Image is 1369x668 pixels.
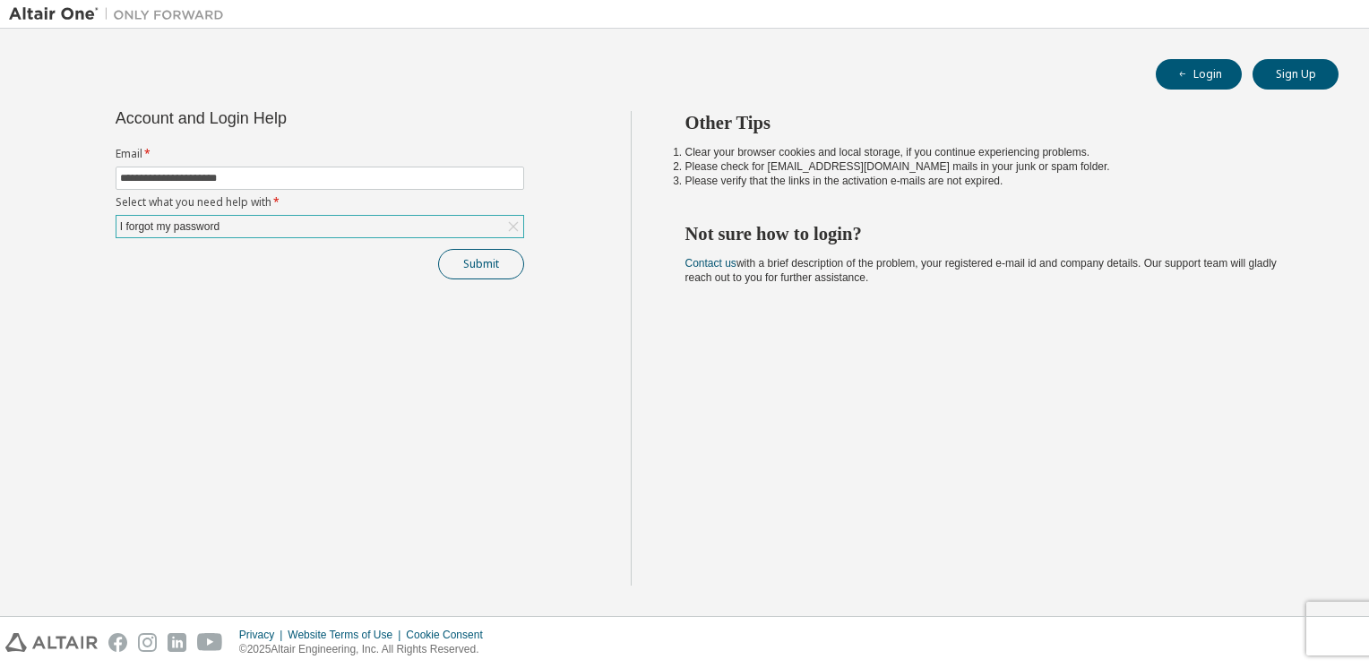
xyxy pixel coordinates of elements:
div: Cookie Consent [406,628,493,642]
img: instagram.svg [138,633,157,652]
button: Submit [438,249,524,279]
img: youtube.svg [197,633,223,652]
h2: Not sure how to login? [685,222,1307,245]
button: Sign Up [1253,59,1339,90]
div: I forgot my password [117,217,222,236]
label: Email [116,147,524,161]
div: Website Terms of Use [288,628,406,642]
img: facebook.svg [108,633,127,652]
div: Account and Login Help [116,111,443,125]
div: I forgot my password [116,216,523,237]
img: Altair One [9,5,233,23]
h2: Other Tips [685,111,1307,134]
div: Privacy [239,628,288,642]
label: Select what you need help with [116,195,524,210]
li: Please verify that the links in the activation e-mails are not expired. [685,174,1307,188]
img: linkedin.svg [168,633,186,652]
li: Please check for [EMAIL_ADDRESS][DOMAIN_NAME] mails in your junk or spam folder. [685,159,1307,174]
button: Login [1156,59,1242,90]
span: with a brief description of the problem, your registered e-mail id and company details. Our suppo... [685,257,1277,284]
li: Clear your browser cookies and local storage, if you continue experiencing problems. [685,145,1307,159]
img: altair_logo.svg [5,633,98,652]
p: © 2025 Altair Engineering, Inc. All Rights Reserved. [239,642,494,657]
a: Contact us [685,257,736,270]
